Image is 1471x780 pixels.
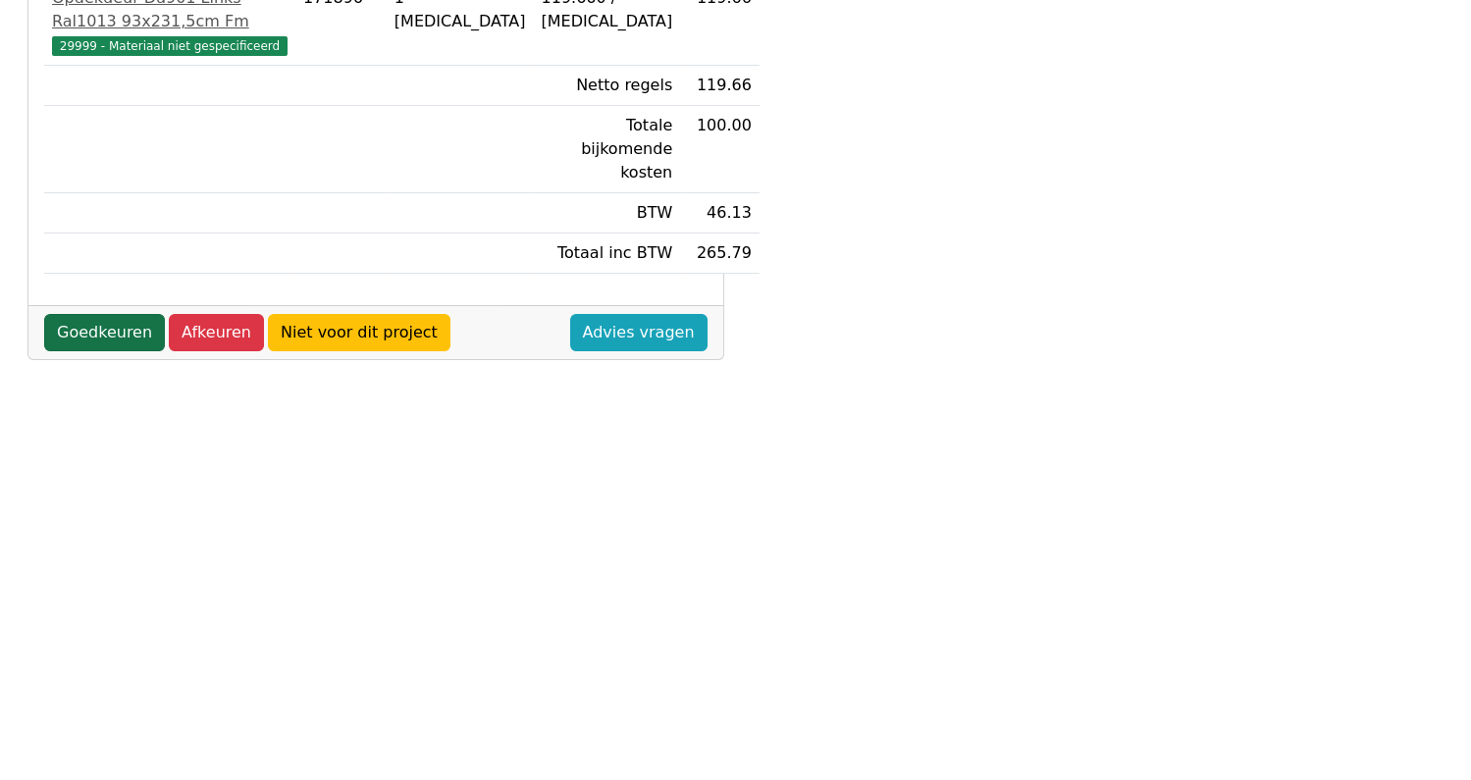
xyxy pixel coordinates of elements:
td: 46.13 [680,193,760,234]
td: Totaal inc BTW [534,234,681,274]
td: 265.79 [680,234,760,274]
span: 29999 - Materiaal niet gespecificeerd [52,36,288,56]
td: 100.00 [680,106,760,193]
td: Totale bijkomende kosten [534,106,681,193]
a: Goedkeuren [44,314,165,351]
a: Niet voor dit project [268,314,450,351]
a: Afkeuren [169,314,264,351]
td: BTW [534,193,681,234]
td: 119.66 [680,66,760,106]
td: Netto regels [534,66,681,106]
a: Advies vragen [570,314,708,351]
